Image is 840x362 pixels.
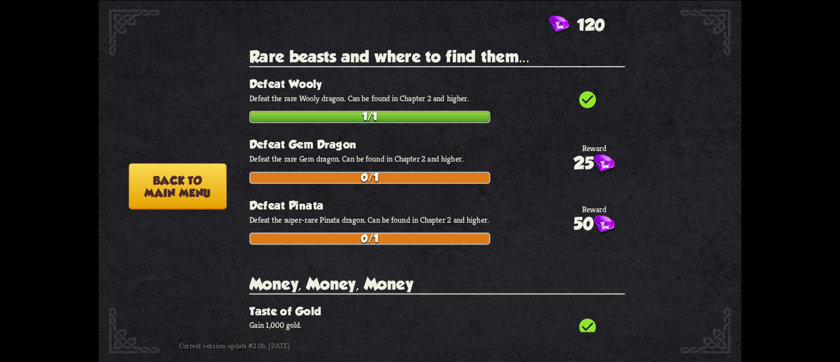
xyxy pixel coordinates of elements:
[179,336,373,354] div: Current version: update #2.0b, [DATE]
[249,304,625,317] h3: Taste of Gold
[249,198,625,212] h3: Defeat Pinata
[249,320,625,330] p: Gain 1,000 gold.
[250,233,489,243] div: 0/1
[549,15,569,34] img: Gem.png
[593,154,614,174] img: Gem.png
[577,317,598,337] i: check_circle
[593,215,614,235] img: Gem.png
[249,214,625,225] p: Defeat the super-rare Pinata dragon. Can be found in Chapter 2 and higher.
[249,275,625,294] h2: Money, Money, Money
[249,93,625,103] p: Defeat the rare Wooly dragon. Can be found in Chapter 2 and higher.
[129,163,226,209] button: Back tomain menu
[249,47,625,67] h2: Rare beasts and where to find them...
[549,15,604,34] div: Gems
[577,89,598,110] i: check_circle
[250,112,489,122] div: 1/1
[574,214,615,235] div: 50
[249,77,625,90] h3: Defeat Wooly
[249,153,625,164] p: Defeat the rare Gem dragon. Can be found in Chapter 2 and higher.
[574,153,615,174] div: 25
[249,138,625,151] h3: Defeat Gem Dragon
[250,172,489,182] div: 0/1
